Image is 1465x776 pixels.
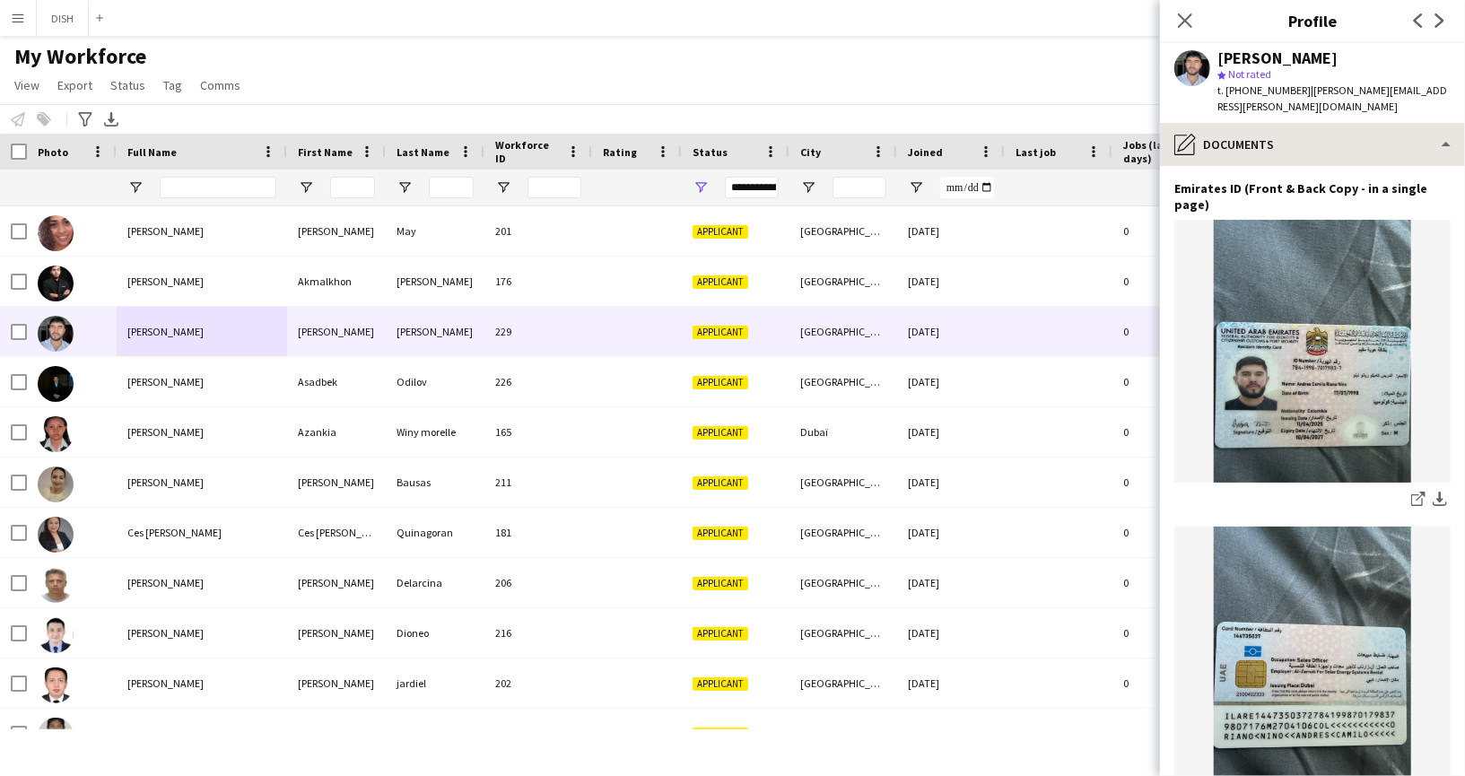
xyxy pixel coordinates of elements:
[1160,9,1465,32] h3: Profile
[800,179,816,196] button: Open Filter Menu
[38,517,74,553] img: Ces Angelica Quinagoran
[38,617,74,653] img: Daryl Dioneo
[127,475,204,489] span: [PERSON_NAME]
[386,658,484,708] div: jardiel
[693,627,748,641] span: Applicant
[386,357,484,406] div: Odilov
[163,77,182,93] span: Tag
[693,728,748,741] span: Applicant
[1174,180,1436,213] h3: Emirates ID (Front & Back Copy - in a single page)
[127,325,204,338] span: [PERSON_NAME]
[1112,558,1229,607] div: 0
[1112,658,1229,708] div: 0
[1112,407,1229,457] div: 0
[386,307,484,356] div: [PERSON_NAME]
[127,425,204,439] span: [PERSON_NAME]
[897,608,1005,658] div: [DATE]
[897,407,1005,457] div: [DATE]
[789,307,897,356] div: [GEOGRAPHIC_DATA]
[897,508,1005,557] div: [DATE]
[908,179,924,196] button: Open Filter Menu
[484,407,592,457] div: 165
[908,145,943,159] span: Joined
[14,77,39,93] span: View
[789,407,897,457] div: Dubaï
[693,476,748,490] span: Applicant
[1112,608,1229,658] div: 0
[7,74,47,97] a: View
[287,709,386,758] div: [PERSON_NAME]
[50,74,100,97] a: Export
[897,458,1005,507] div: [DATE]
[833,177,886,198] input: City Filter Input
[127,145,177,159] span: Full Name
[38,266,74,301] img: Akmalkhon Rashidkhonov
[897,558,1005,607] div: [DATE]
[789,658,897,708] div: [GEOGRAPHIC_DATA]
[484,458,592,507] div: 211
[1112,458,1229,507] div: 0
[693,145,728,159] span: Status
[897,357,1005,406] div: [DATE]
[57,77,92,93] span: Export
[693,275,748,289] span: Applicant
[386,206,484,256] div: May
[800,145,821,159] span: City
[287,458,386,507] div: [PERSON_NAME]
[789,357,897,406] div: [GEOGRAPHIC_DATA]
[693,225,748,239] span: Applicant
[200,77,240,93] span: Comms
[38,366,74,402] img: Asadbek Odilov
[897,257,1005,306] div: [DATE]
[160,177,276,198] input: Full Name Filter Input
[100,109,122,130] app-action-btn: Export XLSX
[789,608,897,658] div: [GEOGRAPHIC_DATA]
[298,145,353,159] span: First Name
[1112,357,1229,406] div: 0
[1112,508,1229,557] div: 0
[484,709,592,758] div: 209
[495,179,511,196] button: Open Filter Menu
[38,466,74,502] img: Bernadette Bausas
[1217,83,1447,113] span: | [PERSON_NAME][EMAIL_ADDRESS][PERSON_NAME][DOMAIN_NAME]
[287,658,386,708] div: [PERSON_NAME]
[287,558,386,607] div: [PERSON_NAME]
[1112,709,1229,758] div: 0
[484,608,592,658] div: 216
[38,718,74,754] img: John Michael Bagacina
[1217,83,1311,97] span: t. [PHONE_NUMBER]
[789,206,897,256] div: [GEOGRAPHIC_DATA]
[1174,220,1451,483] img: image.jpg
[1217,50,1338,66] div: [PERSON_NAME]
[386,257,484,306] div: [PERSON_NAME]
[897,206,1005,256] div: [DATE]
[693,527,748,540] span: Applicant
[1123,138,1197,165] span: Jobs (last 90 days)
[1112,257,1229,306] div: 0
[528,177,581,198] input: Workforce ID Filter Input
[287,257,386,306] div: Akmalkhon
[484,658,592,708] div: 202
[127,375,204,388] span: [PERSON_NAME]
[693,326,748,339] span: Applicant
[156,74,189,97] a: Tag
[386,458,484,507] div: Bausas
[127,179,144,196] button: Open Filter Menu
[693,426,748,440] span: Applicant
[693,179,709,196] button: Open Filter Menu
[940,177,994,198] input: Joined Filter Input
[429,177,474,198] input: Last Name Filter Input
[897,307,1005,356] div: [DATE]
[603,145,637,159] span: Rating
[386,407,484,457] div: Winy morelle
[1228,67,1271,81] span: Not rated
[789,558,897,607] div: [GEOGRAPHIC_DATA]
[386,709,484,758] div: Bagacina
[789,257,897,306] div: [GEOGRAPHIC_DATA]
[1112,307,1229,356] div: 0
[484,206,592,256] div: 201
[386,608,484,658] div: Dioneo
[287,357,386,406] div: Asadbek
[38,215,74,251] img: Abigail May
[127,576,204,589] span: [PERSON_NAME]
